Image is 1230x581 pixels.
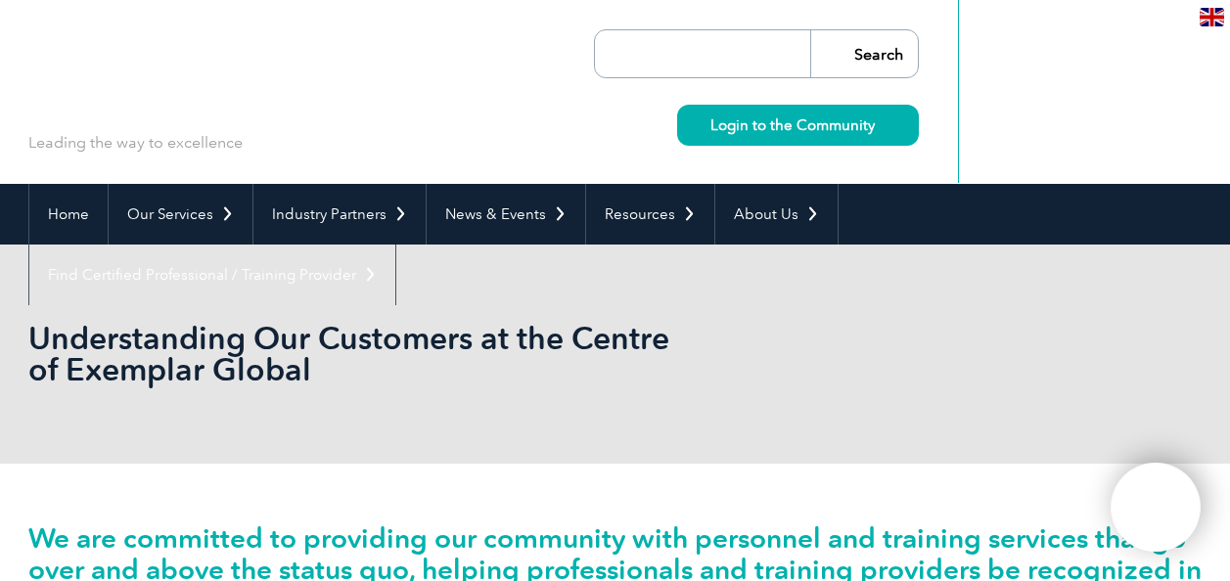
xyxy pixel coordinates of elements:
a: About Us [715,184,838,245]
img: en [1200,8,1224,26]
p: Leading the way to excellence [28,132,243,154]
img: svg+xml;nitro-empty-id=MTMzMzoxMTY=-1;base64,PHN2ZyB2aWV3Qm94PSIwIDAgNDAwIDQwMCIgd2lkdGg9IjQwMCIg... [1131,483,1180,532]
a: Our Services [109,184,252,245]
img: svg+xml;nitro-empty-id=MzU1OjIyMw==-1;base64,PHN2ZyB2aWV3Qm94PSIwIDAgMTEgMTEiIHdpZHRoPSIxMSIgaGVp... [875,119,886,130]
a: Industry Partners [253,184,426,245]
input: Search [810,30,918,77]
a: News & Events [427,184,585,245]
h2: Understanding Our Customers at the Centre of Exemplar Global [28,323,850,385]
a: Resources [586,184,714,245]
a: Login to the Community [677,105,919,146]
a: Home [29,184,108,245]
a: Find Certified Professional / Training Provider [29,245,395,305]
